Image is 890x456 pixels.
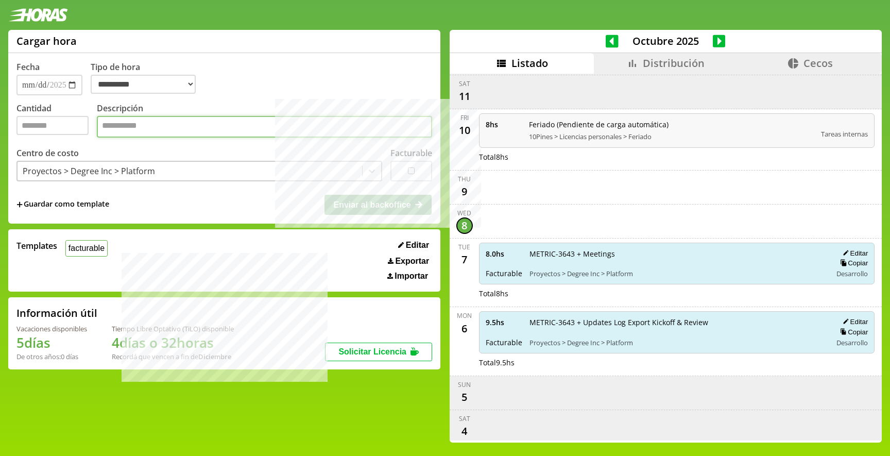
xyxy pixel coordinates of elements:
span: Exportar [395,257,429,266]
h1: 5 días [16,333,87,352]
span: Tareas internas [821,129,868,139]
b: Diciembre [198,352,231,361]
span: Importar [395,272,428,281]
span: Distribución [643,56,705,70]
h1: Cargar hora [16,34,77,48]
span: Listado [511,56,548,70]
button: Editar [840,317,868,326]
span: Templates [16,240,57,251]
span: Proyectos > Degree Inc > Platform [529,269,825,278]
div: Sat [459,79,470,88]
span: + [16,199,23,210]
span: Feriado (Pendiente de carga automática) [529,120,814,129]
div: 4 [456,423,473,440]
div: Sun [458,380,471,389]
label: Cantidad [16,103,97,140]
label: Facturable [390,147,432,159]
div: scrollable content [450,74,882,441]
span: Solicitar Licencia [338,347,406,356]
textarea: Descripción [97,116,432,138]
span: 9.5 hs [486,317,522,327]
div: Total 8 hs [479,152,875,162]
div: Thu [458,175,471,183]
h2: Información útil [16,306,97,320]
div: 7 [456,251,473,268]
div: 8 [456,217,473,234]
div: 6 [456,320,473,336]
div: Mon [457,311,472,320]
div: Total 8 hs [479,289,875,298]
div: 10 [456,122,473,139]
div: Vacaciones disponibles [16,324,87,333]
div: Recordá que vencen a fin de [112,352,234,361]
button: Copiar [837,259,868,267]
span: Cecos [803,56,833,70]
span: 8 hs [486,120,522,129]
span: Desarrollo [836,269,868,278]
label: Tipo de hora [91,61,204,95]
input: Cantidad [16,116,89,135]
button: Copiar [837,328,868,336]
div: Sat [459,414,470,423]
div: Tiempo Libre Optativo (TiLO) disponible [112,324,234,333]
div: Proyectos > Degree Inc > Platform [23,165,155,177]
span: Editar [406,241,429,250]
img: logotipo [8,8,68,22]
h1: 4 días o 32 horas [112,333,234,352]
span: Octubre 2025 [619,34,713,48]
span: Desarrollo [836,338,868,347]
span: METRIC-3643 + Meetings [529,249,825,259]
button: Exportar [385,256,432,266]
span: Facturable [486,268,522,278]
div: De otros años: 0 días [16,352,87,361]
div: Total 9.5 hs [479,358,875,367]
label: Descripción [97,103,432,140]
div: 5 [456,389,473,406]
span: METRIC-3643 + Updates Log Export Kickoff & Review [529,317,825,327]
label: Fecha [16,61,40,73]
span: Facturable [486,337,522,347]
span: Proyectos > Degree Inc > Platform [529,338,825,347]
button: Solicitar Licencia [325,343,432,361]
span: 10Pines > Licencias personales > Feriado [529,132,814,141]
div: Wed [457,209,471,217]
div: 9 [456,183,473,200]
label: Centro de costo [16,147,79,159]
button: Editar [840,249,868,258]
span: +Guardar como template [16,199,109,210]
select: Tipo de hora [91,75,196,94]
button: Editar [395,240,432,250]
div: Fri [460,113,469,122]
div: 11 [456,88,473,105]
span: 8.0 hs [486,249,522,259]
div: Tue [458,243,470,251]
button: facturable [65,240,108,256]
